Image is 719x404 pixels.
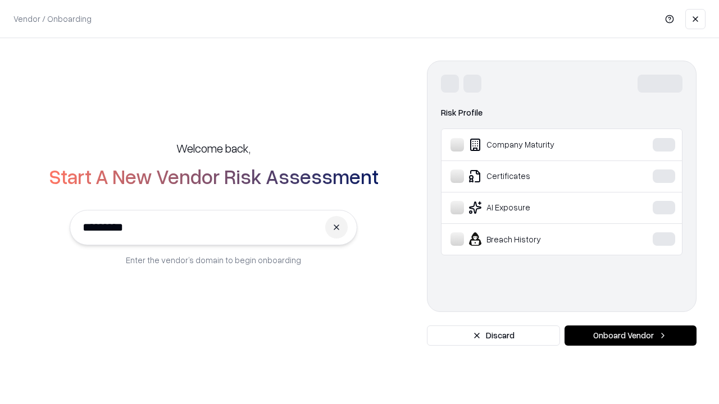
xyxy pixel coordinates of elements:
div: Company Maturity [450,138,618,151]
div: Breach History [450,232,618,246]
p: Enter the vendor’s domain to begin onboarding [126,254,301,266]
button: Onboard Vendor [565,325,697,346]
div: AI Exposure [450,201,618,214]
div: Certificates [450,169,618,183]
h2: Start A New Vendor Risk Assessment [49,165,379,187]
p: Vendor / Onboarding [13,13,92,25]
div: Risk Profile [441,106,682,120]
h5: Welcome back, [176,140,251,156]
button: Discard [427,325,560,346]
